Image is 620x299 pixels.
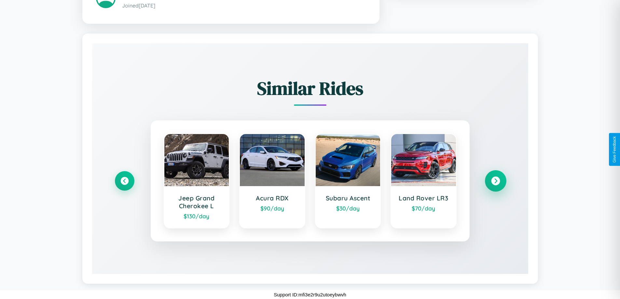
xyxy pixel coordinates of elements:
[171,212,223,220] div: $ 130 /day
[164,133,230,228] a: Jeep Grand Cherokee L$130/day
[239,133,305,228] a: Acura RDX$90/day
[322,194,374,202] h3: Subaru Ascent
[115,76,505,101] h2: Similar Rides
[246,205,298,212] div: $ 90 /day
[322,205,374,212] div: $ 30 /day
[171,194,223,210] h3: Jeep Grand Cherokee L
[612,136,617,163] div: Give Feedback
[398,205,449,212] div: $ 70 /day
[274,290,346,299] p: Support ID: mfi3e2r9u2utoeybwvh
[398,194,449,202] h3: Land Rover LR3
[246,194,298,202] h3: Acura RDX
[391,133,457,228] a: Land Rover LR3$70/day
[315,133,381,228] a: Subaru Ascent$30/day
[122,1,366,10] p: Joined [DATE]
